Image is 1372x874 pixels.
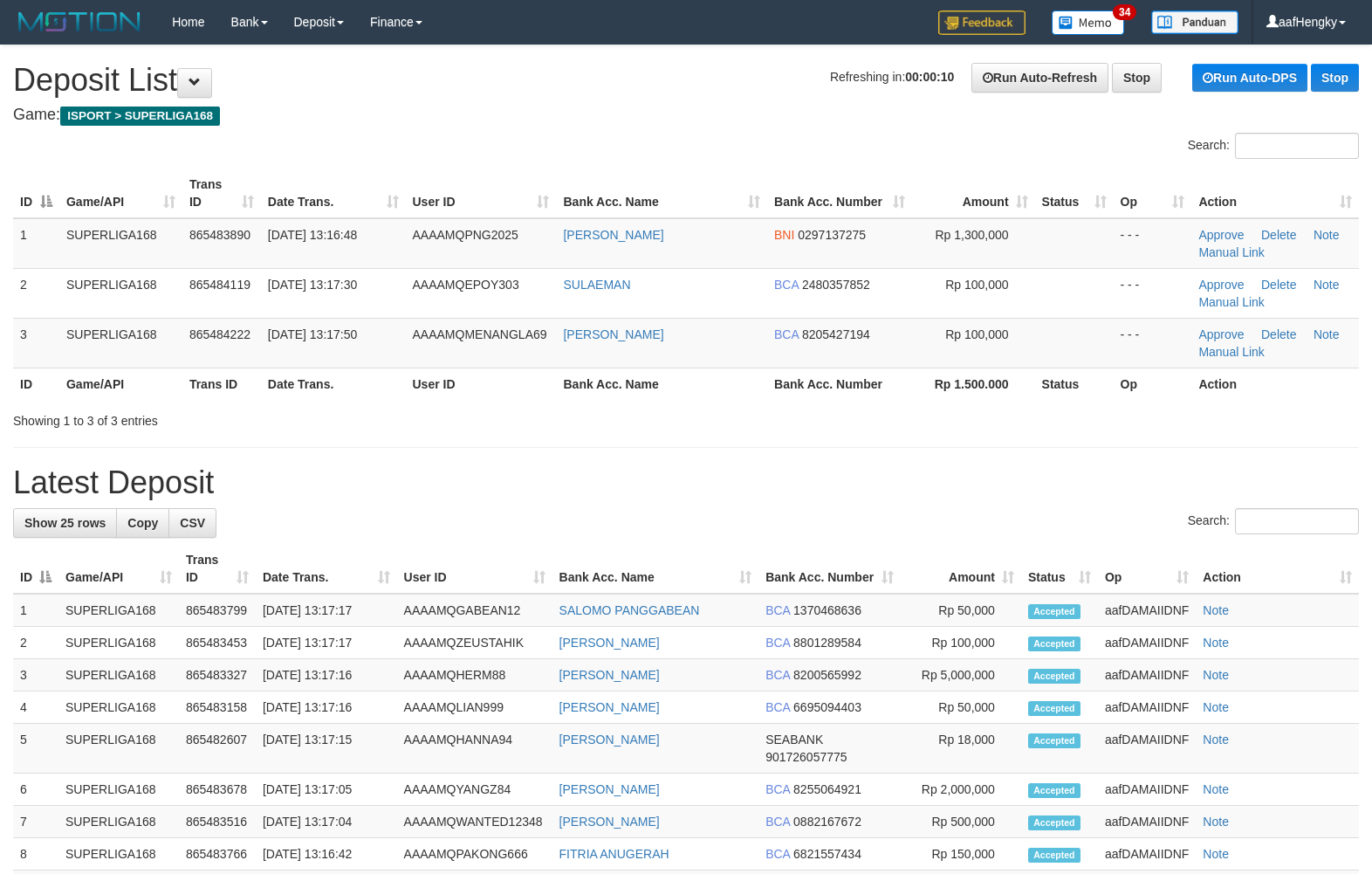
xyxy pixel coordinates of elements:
th: ID: activate to sort column descending [13,544,58,594]
a: Note [1203,668,1229,682]
td: AAAAMQZEUSTAHIK [397,627,552,659]
td: 865483453 [179,627,256,659]
th: Rp 1.500.000 [912,368,1035,400]
td: aafDAMAIIDNF [1098,774,1196,806]
td: SUPERLIGA168 [58,692,179,724]
th: User ID [406,368,557,400]
span: 865483890 [189,228,250,242]
td: 865483516 [179,806,256,838]
span: BCA [774,278,799,292]
a: Note [1203,700,1229,714]
td: SUPERLIGA168 [58,659,179,692]
a: Note [1203,847,1229,861]
th: Action [1191,368,1359,400]
h1: Deposit List [13,63,1359,98]
span: Rp 1,300,000 [935,228,1008,242]
td: 3 [13,318,59,368]
span: Accepted [1028,733,1080,748]
td: AAAAMQWANTED12348 [397,806,552,838]
th: Date Trans.: activate to sort column ascending [256,544,397,594]
td: SUPERLIGA168 [58,594,179,627]
span: Accepted [1028,783,1080,798]
span: BCA [765,603,790,617]
a: [PERSON_NAME] [559,782,660,796]
td: [DATE] 13:16:42 [256,838,397,871]
th: Trans ID [182,368,261,400]
span: Accepted [1028,604,1080,619]
a: Approve [1198,327,1244,341]
td: - - - [1114,268,1192,318]
td: Rp 50,000 [901,594,1021,627]
th: Action: activate to sort column ascending [1196,544,1359,594]
th: Status: activate to sort column ascending [1021,544,1098,594]
span: Accepted [1028,637,1080,651]
span: Accepted [1028,848,1080,863]
a: SALOMO PANGGABEAN [559,603,700,617]
th: Date Trans.: activate to sort column ascending [261,169,406,218]
td: SUPERLIGA168 [59,218,182,269]
td: AAAAMQYANGZ84 [397,774,552,806]
th: Trans ID: activate to sort column ascending [182,169,261,218]
a: Manual Link [1198,345,1265,359]
td: AAAAMQGABEAN12 [397,594,552,627]
a: [PERSON_NAME] [563,228,663,242]
a: Note [1203,815,1229,829]
span: Copy 8255064921 to clipboard [793,782,861,796]
span: [DATE] 13:16:48 [268,228,357,242]
a: Note [1314,327,1340,341]
td: 3 [13,659,58,692]
td: [DATE] 13:17:04 [256,806,397,838]
td: 865483799 [179,594,256,627]
span: Copy 6695094403 to clipboard [793,700,861,714]
td: aafDAMAIIDNF [1098,594,1196,627]
input: Search: [1235,133,1359,159]
td: aafDAMAIIDNF [1098,627,1196,659]
th: Bank Acc. Number: activate to sort column ascending [767,169,912,218]
td: SUPERLIGA168 [58,774,179,806]
th: Op: activate to sort column ascending [1114,169,1192,218]
span: Copy 2480357852 to clipboard [802,278,870,292]
span: Copy [127,516,158,530]
th: Amount: activate to sort column ascending [901,544,1021,594]
img: MOTION_logo.png [13,9,146,35]
td: aafDAMAIIDNF [1098,692,1196,724]
a: Stop [1112,63,1162,93]
td: 865482607 [179,724,256,774]
a: CSV [168,508,216,538]
span: BCA [765,700,790,714]
span: Rp 100,000 [945,278,1008,292]
th: Status: activate to sort column ascending [1035,169,1114,218]
td: [DATE] 13:17:05 [256,774,397,806]
a: FITRIA ANUGERAH [559,847,669,861]
th: Status [1035,368,1114,400]
span: Copy 8205427194 to clipboard [802,327,870,341]
th: Action: activate to sort column ascending [1191,169,1359,218]
td: 2 [13,627,58,659]
a: Note [1314,278,1340,292]
th: Date Trans. [261,368,406,400]
span: Show 25 rows [24,516,106,530]
td: aafDAMAIIDNF [1098,659,1196,692]
td: 4 [13,692,58,724]
a: [PERSON_NAME] [559,733,660,747]
th: ID [13,368,59,400]
td: 8 [13,838,58,871]
th: Bank Acc. Name: activate to sort column ascending [552,544,759,594]
a: Note [1203,782,1229,796]
th: Bank Acc. Name [556,368,767,400]
span: AAAAMQPNG2025 [413,228,518,242]
td: SUPERLIGA168 [58,724,179,774]
td: 5 [13,724,58,774]
a: SULAEMAN [563,278,630,292]
td: [DATE] 13:17:16 [256,692,397,724]
a: Manual Link [1198,245,1265,259]
th: Amount: activate to sort column ascending [912,169,1035,218]
td: AAAAMQLIAN999 [397,692,552,724]
td: SUPERLIGA168 [59,268,182,318]
td: 865483678 [179,774,256,806]
td: SUPERLIGA168 [59,318,182,368]
span: Copy 901726057775 to clipboard [765,750,847,764]
td: [DATE] 13:17:17 [256,594,397,627]
span: Accepted [1028,701,1080,716]
a: Show 25 rows [13,508,117,538]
